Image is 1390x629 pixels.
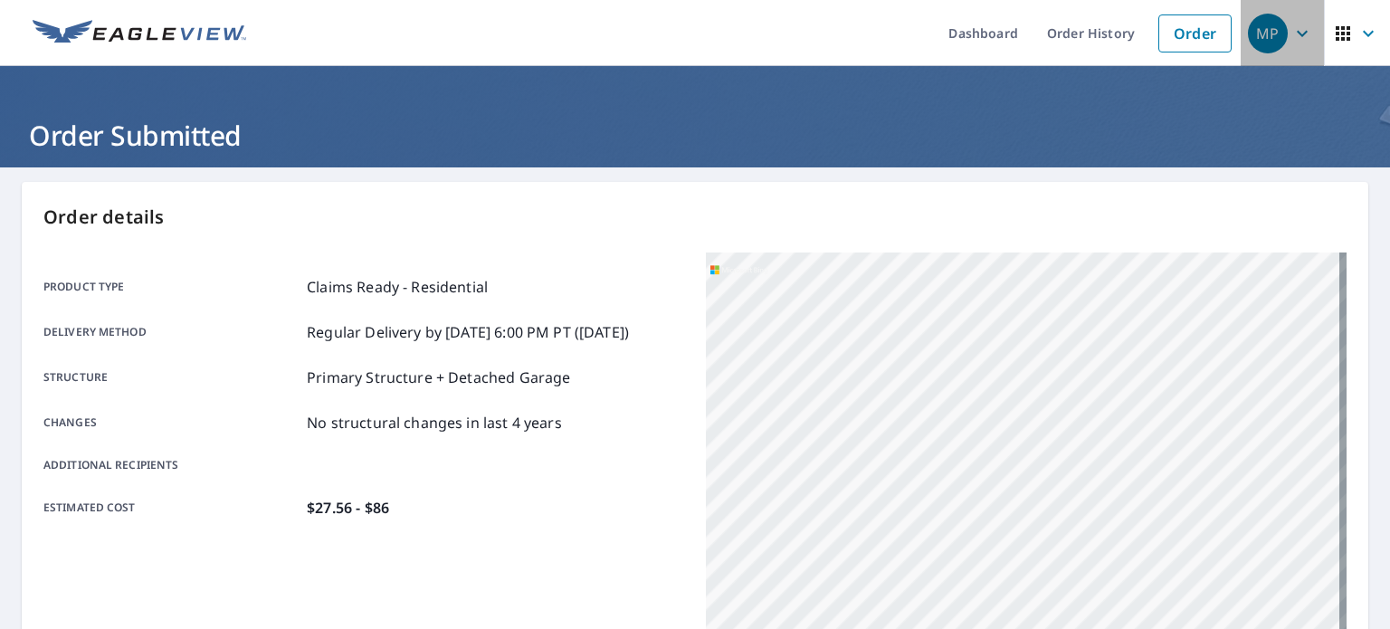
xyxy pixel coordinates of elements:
p: Delivery method [43,321,300,343]
div: MP [1248,14,1288,53]
p: Additional recipients [43,457,300,473]
p: Structure [43,367,300,388]
p: Estimated cost [43,497,300,519]
h1: Order Submitted [22,117,1368,154]
p: Claims Ready - Residential [307,276,488,298]
a: Order [1158,14,1232,52]
p: Product type [43,276,300,298]
p: Order details [43,204,1347,231]
p: Primary Structure + Detached Garage [307,367,570,388]
p: No structural changes in last 4 years [307,412,562,434]
p: $27.56 - $86 [307,497,389,519]
p: Changes [43,412,300,434]
img: EV Logo [33,20,246,47]
p: Regular Delivery by [DATE] 6:00 PM PT ([DATE]) [307,321,629,343]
